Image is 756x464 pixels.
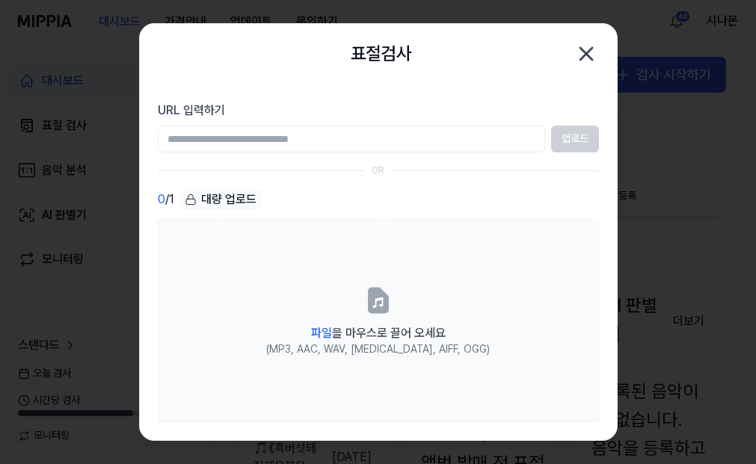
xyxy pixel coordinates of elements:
button: 대량 업로드 [180,189,261,211]
label: URL 입력하기 [158,102,599,120]
div: / 1 [158,189,174,211]
span: 을 마우스로 끌어 오세요 [311,326,446,340]
div: OR [372,164,384,177]
div: 대량 업로드 [180,189,261,210]
h2: 표절검사 [351,40,412,68]
span: 파일 [311,326,332,340]
span: 0 [158,191,165,208]
div: (MP3, AAC, WAV, [MEDICAL_DATA], AIFF, OGG) [266,342,490,357]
